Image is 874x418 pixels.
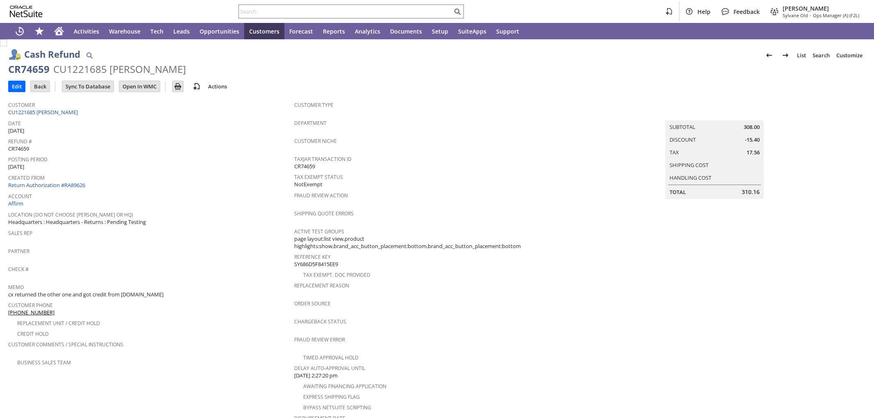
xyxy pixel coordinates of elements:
a: Date [8,120,21,127]
a: Reference Key [294,253,331,260]
h1: Cash Refund [24,47,80,61]
a: Department [294,120,327,127]
a: Affirm [8,200,23,207]
a: Tax [670,149,679,156]
svg: Home [54,26,64,36]
a: Return Authorization #RA89626 [8,181,85,189]
a: Bypass NetSuite Scripting [303,404,371,411]
a: Leads [168,23,195,39]
span: Opportunities [200,27,239,35]
a: Sales Rep [8,230,32,237]
a: Home [49,23,69,39]
a: Activities [69,23,104,39]
span: [DATE] 2:27:20 pm [294,372,338,380]
a: Posting Period [8,156,48,163]
span: NotExempt [294,181,322,188]
svg: Recent Records [15,26,25,36]
a: Shipping Quote Errors [294,210,354,217]
a: Reports [318,23,350,39]
a: Location (Do Not choose [PERSON_NAME] or HQ) [8,211,133,218]
a: Tech [145,23,168,39]
span: 308.00 [744,123,760,131]
a: Delay Auto-Approval Until [294,365,365,372]
a: Forecast [284,23,318,39]
a: SuiteApps [453,23,491,39]
span: - [810,12,811,18]
a: Shipping Cost [670,161,708,169]
input: Sync To Database [62,81,114,92]
a: Support [491,23,524,39]
div: CR74659 [8,63,50,76]
a: Customer Phone [8,302,53,309]
img: Next [781,50,790,60]
span: [DATE] [8,163,24,171]
a: Timed Approval Hold [303,354,359,361]
a: Memo [8,284,24,291]
span: SY686D5F8415EE9 [294,260,338,268]
div: Shortcuts [30,23,49,39]
span: page layout:list view,product highlights:show,brand_acc_button_placement:bottom,brand_acc_button_... [294,235,576,250]
span: Ops Manager (A) (F2L) [813,12,859,18]
caption: Summary [665,107,764,120]
span: Help [697,8,711,16]
span: SuiteApps [458,27,486,35]
a: Express Shipping Flag [303,393,360,400]
a: Credit Hold [17,330,49,337]
span: CR74659 [8,145,29,153]
a: Actions [205,83,230,90]
span: Warehouse [109,27,141,35]
span: Activities [74,27,99,35]
a: Replacement reason [294,282,349,289]
a: Partner [8,248,30,255]
span: Headquarters : Headquarters - Returns : Pending Testing [8,218,146,226]
a: TaxJar Transaction ID [294,156,352,163]
span: Analytics [355,27,380,35]
a: Fraud Review Error [294,336,345,343]
a: Customer Niche [294,138,337,145]
a: Customer Comments / Special Instructions [8,341,123,348]
span: Forecast [289,27,313,35]
input: Back [31,81,50,92]
a: Customer [8,102,35,108]
a: Setup [427,23,453,39]
svg: Shortcuts [34,26,44,36]
span: Leads [173,27,190,35]
span: Reports [323,27,345,35]
input: Print [173,81,183,92]
a: List [794,49,809,62]
a: Replacement Unit / Credit Hold [17,320,100,327]
a: Chargeback Status [294,318,346,325]
a: Recent Records [10,23,30,39]
img: Previous [764,50,774,60]
a: Subtotal [670,123,695,131]
img: add-record.svg [192,81,202,91]
a: Check # [8,266,29,273]
a: Customer Type [294,102,334,108]
span: 17.56 [747,149,760,156]
a: Documents [385,23,427,39]
a: Tax Exempt Status [294,174,343,181]
img: Quick Find [84,50,94,60]
a: Customize [833,49,866,62]
span: cx returned the other one and got credit from [DOMAIN_NAME] [8,291,163,298]
a: Account [8,193,32,200]
a: CU1221685 [PERSON_NAME] [8,108,80,116]
input: Edit [9,81,25,92]
span: Customers [249,27,279,35]
a: Fraud Review Action [294,192,348,199]
span: [PERSON_NAME] [783,5,859,12]
a: Total [670,188,686,196]
a: Analytics [350,23,385,39]
a: Tax Exempt. Doc Provided [303,271,370,278]
a: Business Sales Team [17,359,71,366]
div: CU1221685 [PERSON_NAME] [53,63,186,76]
span: Feedback [733,8,760,16]
a: Awaiting Financing Application [303,383,386,390]
a: Refund # [8,138,32,145]
span: CR74659 [294,163,315,170]
img: Print [173,81,183,91]
svg: Search [452,7,462,16]
a: Active Test Groups [294,228,344,235]
a: Order Source [294,300,331,307]
a: Warehouse [104,23,145,39]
